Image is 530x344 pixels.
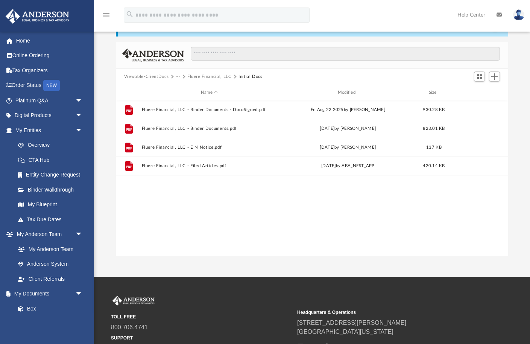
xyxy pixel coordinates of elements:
img: Anderson Advisors Platinum Portal [3,9,71,24]
span: arrow_drop_down [75,123,90,138]
div: NEW [43,80,60,91]
small: SUPPORT [111,335,292,341]
div: Modified [280,89,415,96]
a: Digital Productsarrow_drop_down [5,108,94,123]
span: arrow_drop_down [75,93,90,108]
a: CTA Hub [11,152,94,167]
a: Platinum Q&Aarrow_drop_down [5,93,94,108]
a: Tax Organizers [5,63,94,78]
a: [STREET_ADDRESS][PERSON_NAME] [297,320,406,326]
div: Size [419,89,449,96]
button: Fluere Financial, LLC - Binder Documents - DocuSigned.pdf [141,107,277,112]
a: Anderson System [11,257,90,272]
span: 823.01 KB [423,126,445,131]
img: Anderson Advisors Platinum Portal [111,296,156,306]
button: Add [489,72,500,82]
small: Headquarters & Operations [297,309,478,316]
a: Binder Walkthrough [11,182,94,197]
a: Online Ordering [5,48,94,63]
div: Fri Aug 22 2025 by [PERSON_NAME] [280,107,416,113]
button: Fluere Financial, LLC - EIN Notice.pdf [141,145,277,150]
button: Switch to Grid View [474,72,485,82]
img: User Pic [513,9,524,20]
a: Tax Due Dates [11,212,94,227]
span: arrow_drop_down [75,286,90,302]
button: Fluere Financial, LLC [187,73,232,80]
i: menu [102,11,111,20]
small: TOLL FREE [111,314,292,320]
span: 137 KB [426,145,442,149]
a: 800.706.4741 [111,324,148,330]
button: Viewable-ClientDocs [124,73,169,80]
input: Search files and folders [191,47,500,61]
div: id [452,89,505,96]
span: arrow_drop_down [75,227,90,242]
a: Box [11,301,87,316]
a: menu [102,14,111,20]
a: Entity Change Request [11,167,94,183]
div: [DATE] by ABA_NEST_APP [280,163,416,169]
a: My Anderson Teamarrow_drop_down [5,227,90,242]
a: Order StatusNEW [5,78,94,93]
div: [DATE] by [PERSON_NAME] [280,125,416,132]
span: arrow_drop_down [75,108,90,123]
div: Name [141,89,276,96]
i: search [126,10,134,18]
a: Overview [11,138,94,153]
div: grid [116,100,508,256]
a: [GEOGRAPHIC_DATA][US_STATE] [297,329,393,335]
a: Home [5,33,94,48]
span: 420.14 KB [423,164,445,168]
a: My Blueprint [11,197,90,212]
a: Meeting Minutes [11,316,90,331]
a: Client Referrals [11,271,90,286]
button: Fluere Financial, LLC - Filed Articles.pdf [141,163,277,168]
a: My Anderson Team [11,242,87,257]
a: My Documentsarrow_drop_down [5,286,90,301]
div: id [119,89,138,96]
button: Initial Docs [238,73,263,80]
button: ··· [176,73,181,80]
span: 930.28 KB [423,108,445,112]
div: [DATE] by [PERSON_NAME] [280,144,416,151]
button: Fluere Financial, LLC - Binder Documents.pdf [141,126,277,131]
a: My Entitiesarrow_drop_down [5,123,94,138]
